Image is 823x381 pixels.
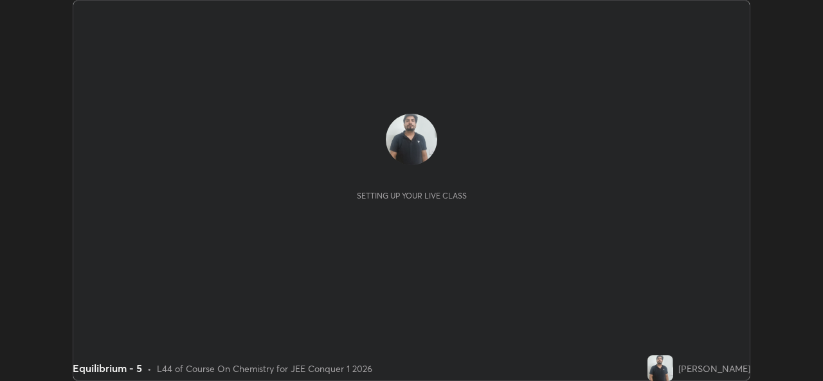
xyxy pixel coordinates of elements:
div: L44 of Course On Chemistry for JEE Conquer 1 2026 [157,362,372,375]
div: Setting up your live class [357,191,467,200]
img: 6636e68ff89647c5ab70384beb5cf6e4.jpg [647,355,673,381]
div: [PERSON_NAME] [678,362,750,375]
div: Equilibrium - 5 [73,360,142,376]
div: • [147,362,152,375]
img: 6636e68ff89647c5ab70384beb5cf6e4.jpg [386,114,437,165]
